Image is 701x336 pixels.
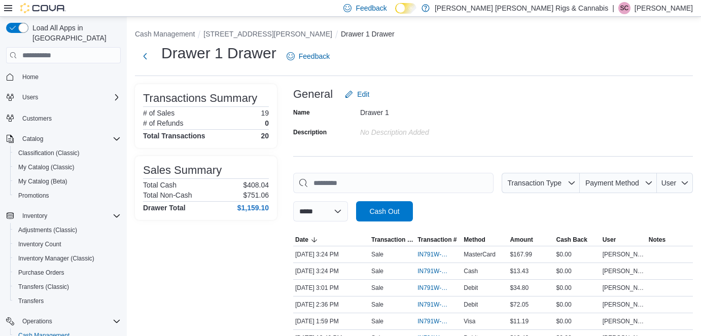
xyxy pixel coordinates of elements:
span: Catalog [22,135,43,143]
button: Payment Method [580,173,657,193]
button: IN791W-33400 [417,298,460,311]
h3: Sales Summary [143,164,222,176]
span: My Catalog (Classic) [18,163,75,171]
h4: $1,159.10 [237,204,269,212]
div: $0.00 [554,265,601,277]
button: IN791W-33402 [417,265,460,277]
div: Sheila Cayenne [618,2,630,14]
span: $11.19 [510,317,529,325]
span: Amount [510,236,533,244]
button: IN791W-33401 [417,282,460,294]
span: Feedback [356,3,387,13]
button: Cash Back [554,234,601,246]
div: [DATE] 2:36 PM [293,298,369,311]
span: Purchase Orders [18,269,64,277]
div: [DATE] 3:24 PM [293,248,369,260]
button: Operations [2,314,125,328]
span: $167.99 [510,250,532,258]
button: Amount [508,234,554,246]
div: $0.00 [554,282,601,294]
p: Sale [371,267,383,275]
h4: Total Transactions [143,132,205,140]
button: Users [2,90,125,104]
span: [PERSON_NAME] [603,267,645,275]
p: $408.04 [243,181,269,189]
span: Debit [464,301,478,309]
h4: Drawer Total [143,204,186,212]
label: Description [293,128,327,136]
a: Adjustments (Classic) [14,224,81,236]
button: Method [462,234,508,246]
p: 0 [265,119,269,127]
button: Cash Out [356,201,413,221]
a: Feedback [283,46,334,66]
span: Inventory Count [14,238,121,250]
span: Customers [22,115,52,123]
span: My Catalog (Beta) [18,177,67,185]
button: Transfers (Classic) [10,280,125,294]
a: Inventory Manager (Classic) [14,252,98,265]
span: User [661,179,677,187]
p: Sale [371,317,383,325]
h6: # of Sales [143,109,174,117]
a: Customers [18,113,56,125]
button: Drawer 1 Drawer [341,30,395,38]
a: Promotions [14,190,53,202]
span: My Catalog (Beta) [14,175,121,188]
img: Cova [20,3,66,13]
span: Cash Out [369,206,399,216]
h6: # of Refunds [143,119,183,127]
span: $13.43 [510,267,529,275]
span: Inventory Manager (Classic) [14,252,121,265]
div: $0.00 [554,315,601,327]
span: Inventory [18,210,121,222]
button: Promotions [10,189,125,203]
span: [PERSON_NAME] [603,301,645,309]
p: | [612,2,614,14]
span: Classification (Classic) [18,149,80,157]
span: Notes [649,236,665,244]
span: Transaction # [417,236,457,244]
div: $0.00 [554,248,601,260]
span: Catalog [18,133,121,145]
button: Home [2,69,125,84]
button: Users [18,91,42,103]
h3: Transactions Summary [143,92,257,104]
div: $0.00 [554,298,601,311]
p: Sale [371,284,383,292]
span: IN791W-33400 [417,301,449,309]
h6: Total Cash [143,181,177,189]
span: Cash [464,267,478,275]
a: Transfers [14,295,48,307]
span: Cash Back [556,236,587,244]
button: IN791W-33403 [417,248,460,260]
input: This is a search bar. As you type, the results lower in the page will automatically filter. [293,173,494,193]
span: Adjustments (Classic) [18,226,77,234]
button: Operations [18,315,56,327]
label: Name [293,108,310,117]
button: Next [135,46,155,66]
button: Transaction # [415,234,462,246]
span: Transfers (Classic) [14,281,121,293]
span: Inventory [22,212,47,220]
a: Home [18,71,43,83]
input: Dark Mode [395,3,416,14]
span: MasterCard [464,250,496,258]
span: Purchase Orders [14,267,121,279]
span: IN791W-33401 [417,284,449,292]
span: $72.05 [510,301,529,309]
span: Feedback [299,51,330,61]
a: Classification (Classic) [14,147,84,159]
span: Transfers (Classic) [18,283,69,291]
span: Date [295,236,308,244]
span: Users [18,91,121,103]
a: My Catalog (Beta) [14,175,72,188]
span: [PERSON_NAME] [603,284,645,292]
p: Sale [371,301,383,309]
button: Inventory [18,210,51,222]
span: Load All Apps in [GEOGRAPHIC_DATA] [28,23,121,43]
button: IN791W-33399 [417,315,460,327]
button: Classification (Classic) [10,146,125,160]
span: Operations [18,315,121,327]
nav: An example of EuiBreadcrumbs [135,29,693,41]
